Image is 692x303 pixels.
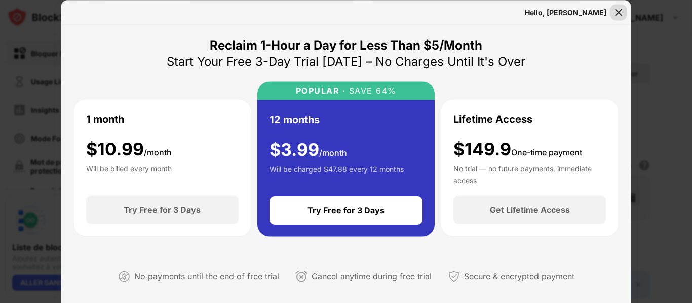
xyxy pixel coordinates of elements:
[525,8,606,16] div: Hello, [PERSON_NAME]
[319,147,347,157] span: /month
[453,139,582,159] div: $149.9
[167,53,525,69] div: Start Your Free 3-Day Trial [DATE] – No Charges Until It's Over
[86,111,124,126] div: 1 month
[86,139,172,159] div: $ 10.99
[296,85,346,95] div: POPULAR ·
[210,37,482,53] div: Reclaim 1-Hour a Day for Less Than $5/Month
[134,269,279,284] div: No payments until the end of free trial
[270,112,320,127] div: 12 months
[124,205,201,215] div: Try Free for 3 Days
[453,111,532,126] div: Lifetime Access
[307,205,385,215] div: Try Free for 3 Days
[511,147,582,157] span: One-time payment
[490,205,570,215] div: Get Lifetime Access
[295,270,307,282] img: cancel-anytime
[270,139,347,160] div: $ 3.99
[448,270,460,282] img: secured-payment
[144,147,172,157] span: /month
[118,270,130,282] img: not-paying
[86,163,172,184] div: Will be billed every month
[270,164,404,184] div: Will be charged $47.88 every 12 months
[345,85,397,95] div: SAVE 64%
[453,163,606,184] div: No trial — no future payments, immediate access
[312,269,432,284] div: Cancel anytime during free trial
[464,269,574,284] div: Secure & encrypted payment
